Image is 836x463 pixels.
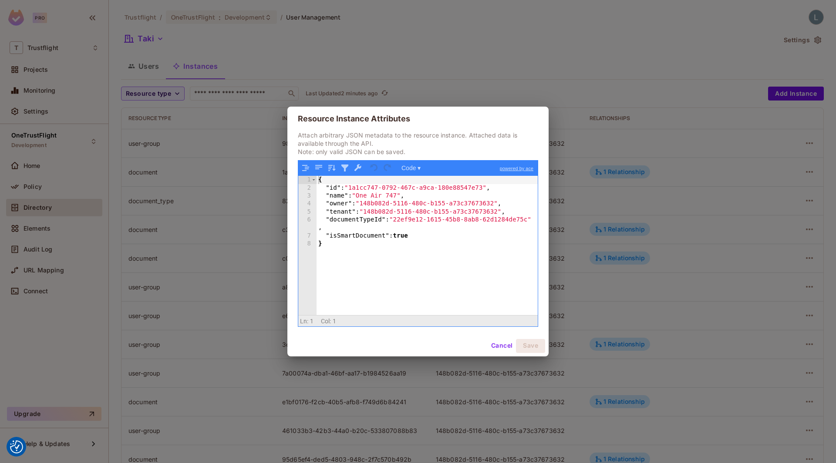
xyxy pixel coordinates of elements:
p: Attach arbitrary JSON metadata to the resource instance. Attached data is available through the A... [298,131,538,156]
button: Consent Preferences [10,440,23,453]
button: Undo last action (Ctrl+Z) [369,162,380,174]
button: Code ▾ [398,162,424,174]
button: Save [516,339,545,353]
div: 7 [298,232,317,240]
div: 1 [298,176,317,184]
button: Compact JSON data, remove all whitespaces (Ctrl+Shift+I) [313,162,324,174]
button: Format JSON data, with proper indentation and line feeds (Ctrl+I) [300,162,311,174]
button: Cancel [488,339,516,353]
h2: Resource Instance Attributes [287,107,549,131]
span: 1 [310,318,313,325]
span: Ln: [300,318,308,325]
div: 8 [298,240,317,248]
a: powered by ace [496,161,538,176]
span: Col: [321,318,331,325]
span: 1 [333,318,336,325]
div: 3 [298,192,317,200]
img: Revisit consent button [10,440,23,453]
button: Sort contents [326,162,337,174]
div: 2 [298,184,317,192]
button: Redo (Ctrl+Shift+Z) [382,162,393,174]
button: Filter, sort, or transform contents [339,162,351,174]
div: 6 [298,216,317,232]
button: Repair JSON: fix quotes and escape characters, remove comments and JSONP notation, turn JavaScrip... [352,162,364,174]
div: 4 [298,200,317,208]
div: 5 [298,208,317,216]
